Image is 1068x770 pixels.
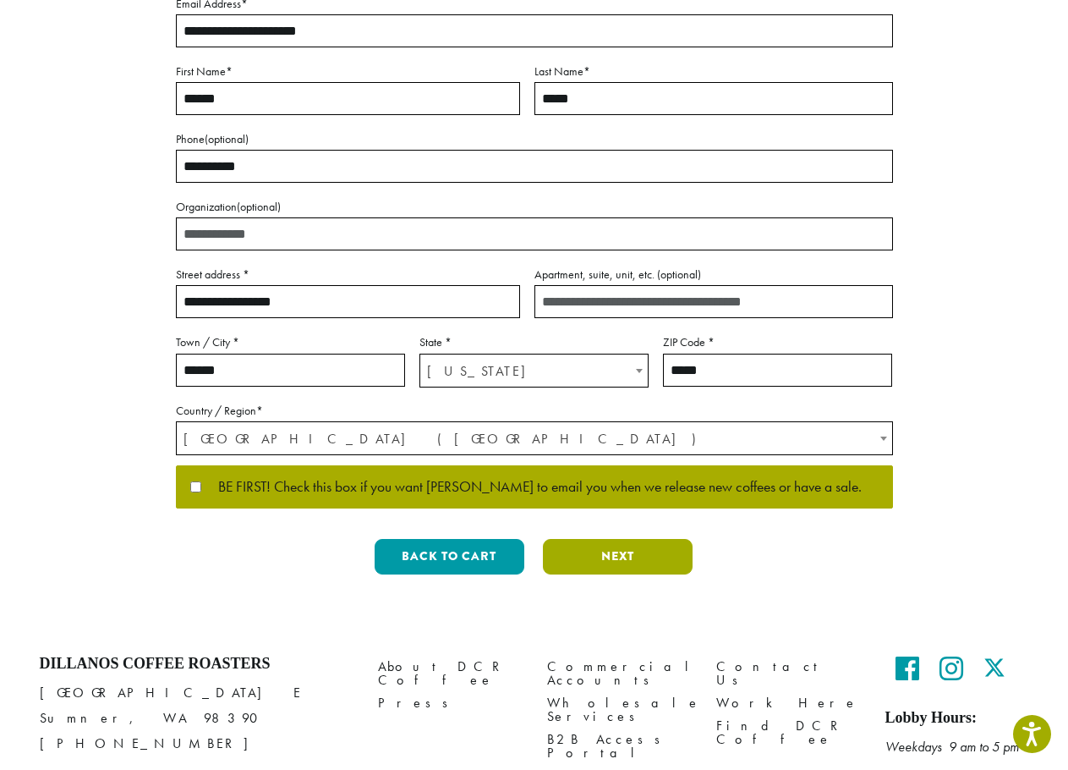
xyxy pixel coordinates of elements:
a: About DCR Coffee [378,655,522,691]
label: ZIP Code [663,332,892,353]
span: United States (US) [177,422,892,455]
label: Last Name [534,61,893,82]
p: [GEOGRAPHIC_DATA] E Sumner, WA 98390 [PHONE_NUMBER] [40,680,353,756]
label: Organization [176,196,893,217]
span: State [419,354,649,388]
a: Find DCR Coffee [716,715,860,751]
label: First Name [176,61,520,82]
span: BE FIRST! Check this box if you want [PERSON_NAME] to email you when we release new coffees or ha... [201,480,862,495]
span: Washington [420,355,648,388]
a: B2B Access Portal [547,729,691,765]
span: (optional) [237,199,281,214]
label: Town / City [176,332,405,353]
input: BE FIRST! Check this box if you want [PERSON_NAME] to email you when we release new coffees or ha... [190,481,201,492]
span: (optional) [205,131,249,146]
span: Country / Region [176,421,893,455]
button: Next [543,539,693,575]
a: Contact Us [716,655,860,691]
a: Wholesale Services [547,692,691,729]
span: (optional) [657,267,701,282]
button: Back to cart [375,539,524,575]
a: Work Here [716,692,860,715]
em: Weekdays 9 am to 5 pm [885,738,1019,756]
h5: Lobby Hours: [885,709,1029,728]
a: Press [378,692,522,715]
label: State [419,332,649,353]
label: Street address [176,264,520,285]
label: Apartment, suite, unit, etc. [534,264,893,285]
a: Commercial Accounts [547,655,691,691]
h4: Dillanos Coffee Roasters [40,655,353,674]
